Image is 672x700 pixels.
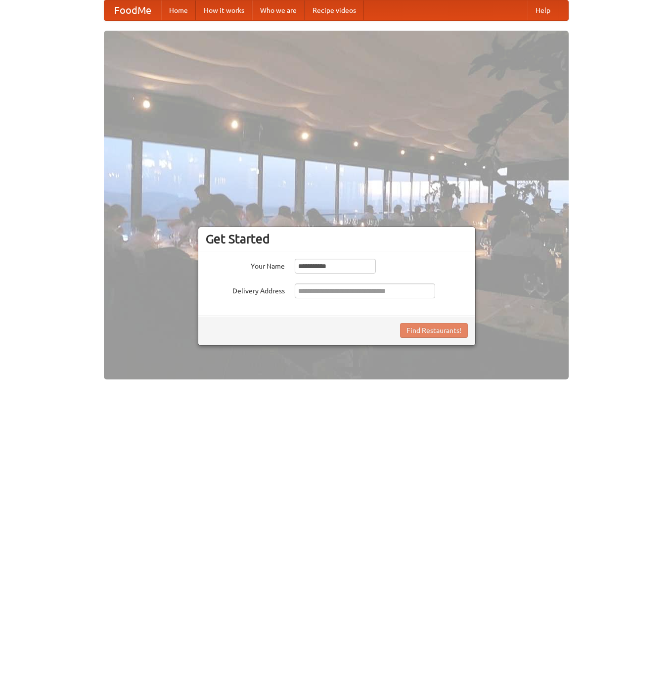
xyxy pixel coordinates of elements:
[206,259,285,271] label: Your Name
[161,0,196,20] a: Home
[305,0,364,20] a: Recipe videos
[104,0,161,20] a: FoodMe
[196,0,252,20] a: How it works
[252,0,305,20] a: Who we are
[528,0,558,20] a: Help
[206,283,285,296] label: Delivery Address
[206,232,468,246] h3: Get Started
[400,323,468,338] button: Find Restaurants!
